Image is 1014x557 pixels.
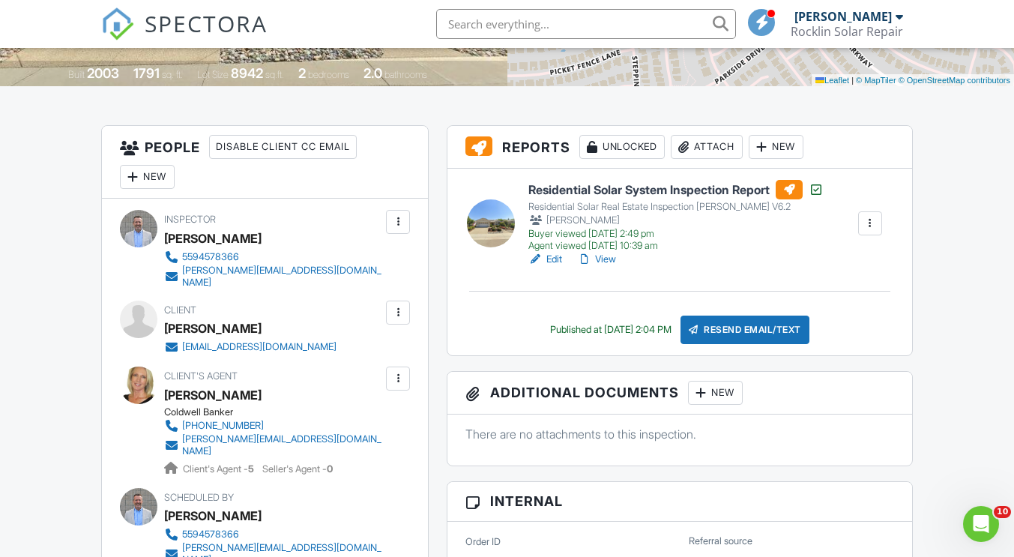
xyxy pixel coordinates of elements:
div: Attach [671,135,743,159]
a: [PERSON_NAME][EMAIL_ADDRESS][DOMAIN_NAME] [164,433,382,457]
span: Lot Size [197,69,229,80]
span: Client [164,304,196,316]
a: Leaflet [815,76,849,85]
div: [PHONE_NUMBER] [182,420,264,432]
span: Built [68,69,85,80]
a: © OpenStreetMap contributors [899,76,1010,85]
a: [EMAIL_ADDRESS][DOMAIN_NAME] [164,340,337,355]
div: 1791 [133,65,160,81]
div: [PERSON_NAME] [164,227,262,250]
h6: Residential Solar System Inspection Report [528,180,824,199]
a: Edit [528,252,562,267]
span: 10 [994,506,1011,518]
div: 8942 [231,65,263,81]
a: SPECTORA [101,20,268,52]
div: Residential Solar Real Estate Inspection [PERSON_NAME] V6.2 [528,201,824,213]
iframe: Intercom live chat [963,506,999,542]
a: View [577,252,616,267]
a: 5594578366 [164,527,382,542]
div: New [688,381,743,405]
span: sq.ft. [265,69,284,80]
a: [PERSON_NAME] [164,384,262,406]
div: 5594578366 [182,251,239,263]
h3: Reports [447,126,911,169]
div: [EMAIL_ADDRESS][DOMAIN_NAME] [182,341,337,353]
div: Resend Email/Text [680,316,809,344]
a: Residential Solar System Inspection Report Residential Solar Real Estate Inspection [PERSON_NAME]... [528,180,824,252]
div: Published at [DATE] 2:04 PM [550,324,672,336]
span: SPECTORA [145,7,268,39]
a: [PERSON_NAME][EMAIL_ADDRESS][DOMAIN_NAME] [164,265,382,289]
div: Disable Client CC Email [209,135,357,159]
div: [PERSON_NAME][EMAIL_ADDRESS][DOMAIN_NAME] [182,265,382,289]
div: 5594578366 [182,529,239,541]
div: [PERSON_NAME] [794,9,892,24]
a: 5594578366 [164,250,382,265]
span: Client's Agent [164,370,238,382]
strong: 5 [248,463,254,475]
h3: Additional Documents [447,372,911,415]
div: New [120,165,175,189]
div: [PERSON_NAME] [164,505,262,527]
span: Client's Agent - [183,463,256,475]
div: [PERSON_NAME] [528,213,824,228]
div: 2 [298,65,306,81]
span: bedrooms [308,69,349,80]
span: Scheduled By [164,492,234,503]
span: | [851,76,854,85]
p: There are no attachments to this inspection. [465,426,893,442]
a: © MapTiler [856,76,896,85]
h3: People [102,126,428,199]
label: Referral source [689,535,752,548]
div: Rocklin Solar Repair [791,24,903,39]
input: Search everything... [436,9,736,39]
img: The Best Home Inspection Software - Spectora [101,7,134,40]
div: Buyer viewed [DATE] 2:49 pm [528,228,824,240]
div: [PERSON_NAME][EMAIL_ADDRESS][DOMAIN_NAME] [182,433,382,457]
span: Inspector [164,214,216,225]
a: [PHONE_NUMBER] [164,418,382,433]
label: Order ID [465,535,501,549]
div: Agent viewed [DATE] 10:39 am [528,240,824,252]
span: sq. ft. [162,69,183,80]
span: Seller's Agent - [262,463,333,475]
div: [PERSON_NAME] [164,317,262,340]
strong: 0 [327,463,333,475]
div: 2.0 [363,65,382,81]
div: Unlocked [579,135,665,159]
div: 2003 [87,65,119,81]
h3: Internal [447,482,911,521]
div: Coldwell Banker [164,406,394,418]
span: bathrooms [384,69,427,80]
div: New [749,135,803,159]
